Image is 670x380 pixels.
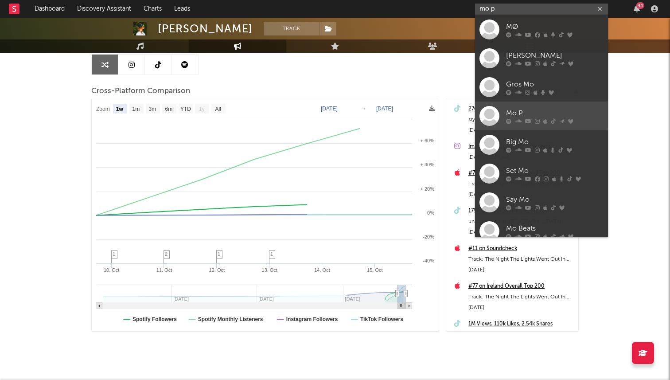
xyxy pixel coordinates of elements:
a: MØ [475,15,608,44]
span: 1 [270,251,273,257]
div: 44 [636,2,644,9]
div: [DATE] 2:14 PM [468,227,574,238]
a: Mo P. [475,102,608,130]
div: [DATE] 10:29 AM [468,152,574,163]
text: 10. Oct [104,267,119,273]
input: Search for artists [475,4,608,15]
div: MØ [506,21,604,32]
div: Track: The Night The Lights Went Out In [US_STATE] [468,254,574,265]
a: 276k Views, 28.7k Likes, 1.07k Shares [468,104,574,114]
div: [DATE] 7:31 PM [468,125,574,136]
a: #77 on Ireland Overall Top 200 [468,281,574,292]
div: Mo Beats [506,223,604,234]
a: 1M Views, 110k Likes, 2.54k Shares [468,319,574,329]
a: [PERSON_NAME] [475,44,608,73]
a: Set Mo [475,159,608,188]
div: Gros Mo [506,79,604,90]
text: Spotify Followers [132,316,177,322]
div: Track: The Night The Lights Went Out In [US_STATE] [468,292,574,302]
a: #75 on New Zealand Overall Top 200 [468,168,574,179]
text: 1w [116,106,124,112]
text: Zoom [96,106,110,112]
a: Mo Beats [475,217,608,246]
text: -40% [423,258,434,263]
div: Mo P. [506,108,604,118]
a: Image: 14.7k Likes, 102 Comments [468,141,574,152]
text: 13. Oct [261,267,277,273]
text: + 60% [421,138,435,143]
text: 1y [199,106,205,112]
div: Say Mo [506,194,604,205]
div: Track: The Night The Lights Went Out In [US_STATE] [468,179,574,189]
text: Spotify Monthly Listeners [198,316,263,322]
div: sry I’m socially awk🩷 [468,114,574,125]
text: All [215,106,221,112]
a: Gros Mo [475,73,608,102]
text: -20% [423,234,434,239]
text: 12. Oct [209,267,225,273]
text: 3m [149,106,156,112]
text: → [361,106,366,112]
span: 2 [165,251,167,257]
text: 11. Oct [156,267,172,273]
text: YTD [180,106,191,112]
a: Big Mo [475,130,608,159]
a: 179k Views, 9.1k Likes, 91 Shares [468,206,574,216]
text: [DATE] [321,106,338,112]
div: Set Mo [506,165,604,176]
span: 1 [218,251,220,257]
button: 44 [634,5,640,12]
div: unsupervised in [GEOGRAPHIC_DATA] [468,216,574,227]
text: [DATE] [376,106,393,112]
div: [DATE] [468,189,574,200]
text: 6m [165,106,173,112]
text: Instagram Followers [286,316,338,322]
div: [DATE] [468,265,574,275]
div: [PERSON_NAME] [506,50,604,61]
span: 1 [113,251,115,257]
text: + 20% [421,186,435,192]
text: + 40% [421,162,435,167]
text: 0% [427,210,434,215]
text: TikTok Followers [360,316,403,322]
a: Say Mo [475,188,608,217]
button: Track [264,22,319,35]
div: Big Mo [506,137,604,147]
div: [DATE] [468,302,574,313]
div: [PERSON_NAME] [158,22,253,35]
text: 15. Oct [367,267,382,273]
text: 14. Oct [314,267,330,273]
a: #11 on Soundcheck [468,243,574,254]
div: @[PERSON_NAME] bound💡 [468,329,574,340]
span: Cross-Platform Comparison [91,86,190,97]
text: 1m [132,106,140,112]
